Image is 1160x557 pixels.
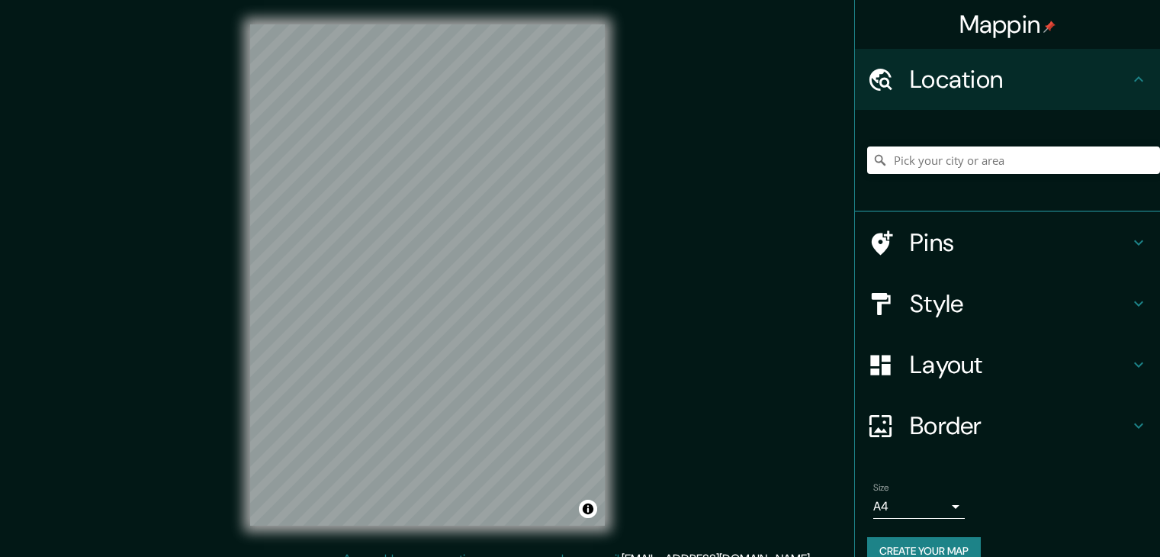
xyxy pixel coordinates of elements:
div: Style [855,273,1160,334]
h4: Mappin [959,9,1056,40]
h4: Layout [910,349,1129,380]
h4: Location [910,64,1129,95]
h4: Style [910,288,1129,319]
div: Layout [855,334,1160,395]
label: Size [873,481,889,494]
div: Location [855,49,1160,110]
div: Border [855,395,1160,456]
button: Toggle attribution [579,500,597,518]
img: pin-icon.png [1043,21,1056,33]
input: Pick your city or area [867,146,1160,174]
canvas: Map [250,24,605,526]
h4: Pins [910,227,1129,258]
div: Pins [855,212,1160,273]
h4: Border [910,411,1129,441]
div: A4 [873,494,965,519]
